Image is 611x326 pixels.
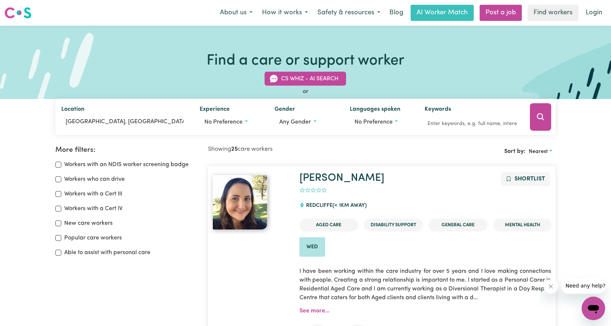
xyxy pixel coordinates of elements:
[581,5,607,21] a: Login
[299,196,371,216] div: REDCLIFFE
[525,146,556,157] button: Sort search results
[257,5,313,21] button: How it works
[529,149,548,154] span: Nearest
[64,234,122,242] label: Popular care workers
[299,186,327,195] div: add rating by typing an integer from 0 to 5 or pressing arrow keys
[530,103,551,131] button: Search
[64,204,123,213] label: Workers with a Cert IV
[231,146,238,152] b: 25
[61,105,84,115] label: Location
[265,72,346,86] button: CS Whiz - AI Search
[64,219,113,228] label: New care workers
[4,5,44,11] span: Need any help?
[493,219,552,231] li: Mental Health
[208,146,382,153] h2: Showing care workers
[212,175,291,230] a: Olivia
[274,115,338,129] button: Worker gender preference
[561,278,605,294] iframe: Message from company
[204,119,243,125] span: No preference
[64,190,122,198] label: Workers with a Cert III
[429,219,487,231] li: General Care
[4,6,32,19] img: Careseekers logo
[207,52,404,70] h1: Find a care or support worker
[64,248,150,257] label: Able to assist with personal care
[411,5,474,21] a: AI Worker Match
[274,105,295,115] label: Gender
[350,115,413,129] button: Worker language preferences
[299,308,330,314] a: See more...
[299,219,358,231] li: Aged Care
[504,149,525,154] span: Sort by:
[332,203,367,208] span: (< 1km away)
[385,5,408,21] a: Blog
[64,160,189,169] label: Workers with an NDIS worker screening badge
[55,146,199,154] h2: More filters:
[425,118,520,129] input: Enter keywords, e.g. full name, interests
[299,173,384,183] a: [PERSON_NAME]
[528,5,578,21] a: Find workers
[582,297,605,320] iframe: Button to launch messaging window
[501,172,550,186] button: Add to shortlist
[514,176,545,182] span: Shortlist
[350,105,400,115] label: Languages spoken
[279,119,311,125] span: Any gender
[425,105,451,115] label: Keywords
[480,5,522,21] a: Post a job
[543,279,558,294] iframe: Close message
[299,237,325,257] li: Available on Wed
[215,5,257,21] button: About us
[299,263,551,307] p: I have been working within the care industry for over 5 years and I love making connections with ...
[200,105,230,115] label: Experience
[200,115,263,129] button: Worker experience options
[61,115,188,128] input: Enter a suburb
[4,4,32,21] a: Careseekers logo
[64,175,125,184] label: Workers who can drive
[313,5,385,21] button: Safety & resources
[212,175,268,230] img: View Olivia's profile
[354,119,393,125] span: No preference
[55,87,556,96] div: or
[364,219,423,231] li: Disability Support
